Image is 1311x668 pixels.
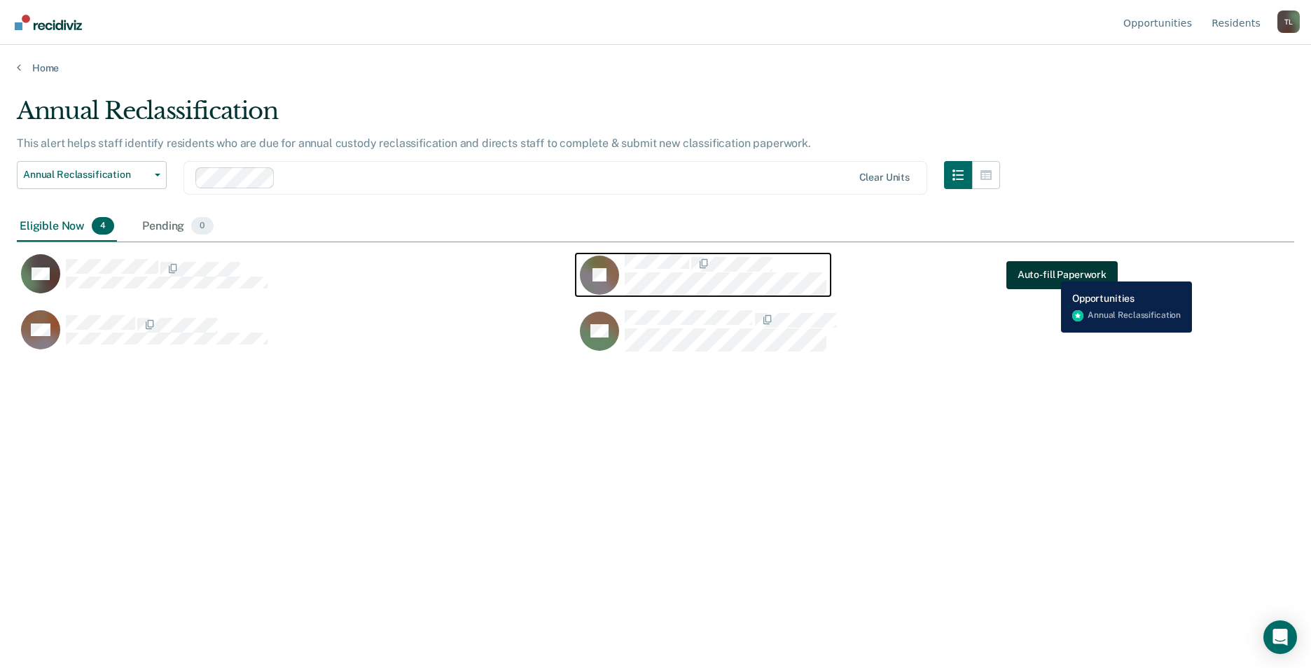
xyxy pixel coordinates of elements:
[859,172,910,183] div: Clear units
[576,309,1135,366] div: CaseloadOpportunityCell-00589685
[17,309,576,366] div: CaseloadOpportunityCell-00667395
[17,137,811,150] p: This alert helps staff identify residents who are due for annual custody reclassification and dir...
[576,253,1135,309] div: CaseloadOpportunityCell-00454250
[15,15,82,30] img: Recidiviz
[139,211,216,242] div: Pending0
[1006,261,1118,289] a: Navigate to form link
[17,253,576,309] div: CaseloadOpportunityCell-00375276
[1277,11,1300,33] div: T L
[17,161,167,189] button: Annual Reclassification
[1277,11,1300,33] button: Profile dropdown button
[23,169,149,181] span: Annual Reclassification
[17,97,1000,137] div: Annual Reclassification
[92,217,114,235] span: 4
[191,217,213,235] span: 0
[1263,620,1297,654] div: Open Intercom Messenger
[1006,261,1118,289] button: Auto-fill Paperwork
[17,211,117,242] div: Eligible Now4
[17,62,1294,74] a: Home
